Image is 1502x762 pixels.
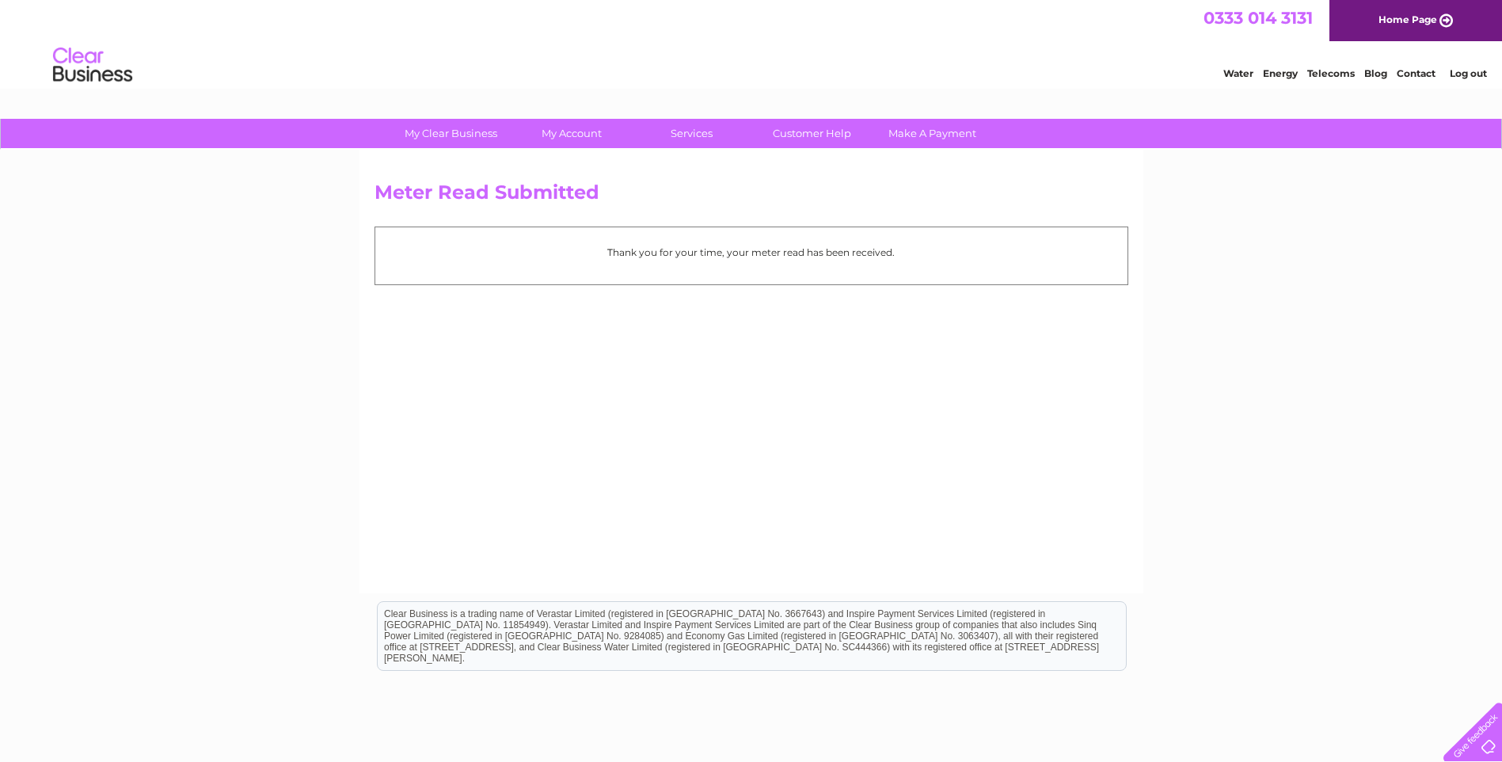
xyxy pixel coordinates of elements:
h2: Meter Read Submitted [375,181,1128,211]
a: 0333 014 3131 [1204,8,1313,28]
img: logo.png [52,41,133,90]
a: Customer Help [747,119,877,148]
p: Thank you for your time, your meter read has been received. [383,245,1120,260]
a: Energy [1263,67,1298,79]
div: Clear Business is a trading name of Verastar Limited (registered in [GEOGRAPHIC_DATA] No. 3667643... [378,9,1126,77]
a: My Account [506,119,637,148]
a: Log out [1450,67,1487,79]
a: Make A Payment [867,119,998,148]
a: Blog [1364,67,1387,79]
a: Water [1223,67,1253,79]
a: My Clear Business [386,119,516,148]
a: Services [626,119,757,148]
a: Telecoms [1307,67,1355,79]
a: Contact [1397,67,1435,79]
